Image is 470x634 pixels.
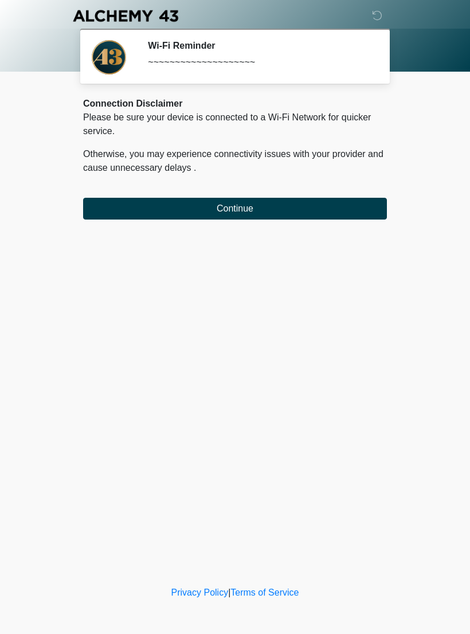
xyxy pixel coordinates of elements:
[148,56,370,69] div: ~~~~~~~~~~~~~~~~~~~~
[228,588,230,597] a: |
[148,40,370,51] h2: Wi-Fi Reminder
[83,198,387,220] button: Continue
[230,588,299,597] a: Terms of Service
[83,147,387,175] p: Otherwise, you may experience connectivity issues with your provider and cause unnecessary delays .
[171,588,229,597] a: Privacy Policy
[72,9,179,23] img: Alchemy 43 Logo
[83,111,387,138] p: Please be sure your device is connected to a Wi-Fi Network for quicker service.
[92,40,126,75] img: Agent Avatar
[83,97,387,111] div: Connection Disclaimer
